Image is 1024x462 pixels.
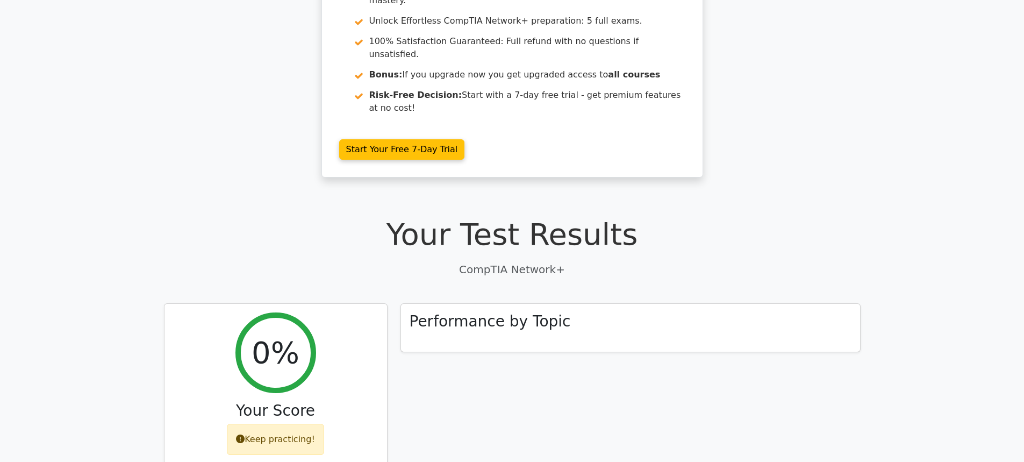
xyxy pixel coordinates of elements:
[164,261,861,278] p: CompTIA Network+
[339,139,465,160] a: Start Your Free 7-Day Trial
[227,424,324,455] div: Keep practicing!
[164,216,861,252] h1: Your Test Results
[173,402,378,420] h3: Your Score
[252,335,299,371] h2: 0%
[410,312,571,331] h3: Performance by Topic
